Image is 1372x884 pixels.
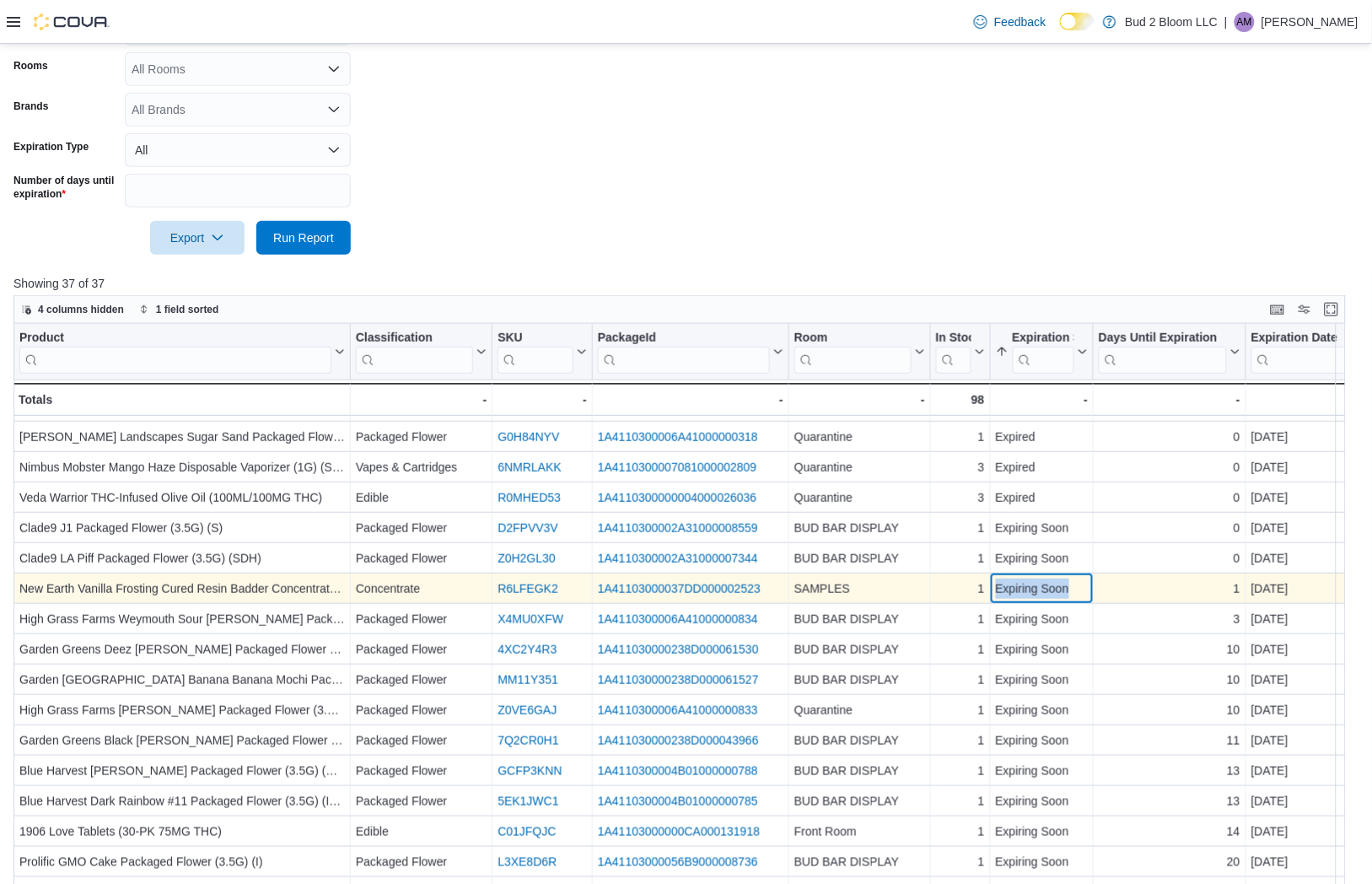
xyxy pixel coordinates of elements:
a: 5EK1JWC1 [498,795,558,809]
div: Garden [GEOGRAPHIC_DATA] Banana Banana Mochi Packaged Flower (3.5G) (IDH) [19,671,345,691]
div: Expiring Soon [996,640,1089,660]
div: [DATE] [1251,822,1367,843]
button: 4 columns hidden [14,299,131,320]
div: Totals [19,390,345,410]
button: All [125,133,351,167]
div: 0 [1099,488,1240,509]
div: 13 [1099,792,1240,812]
div: 20 [1099,853,1240,873]
a: 1A411030000238D000061527 [598,674,759,687]
a: MM11Y351 [498,674,558,687]
div: Package URL [598,331,770,374]
p: [PERSON_NAME] [1262,12,1359,32]
div: In Stock Qty [936,331,971,374]
div: - [996,390,1089,410]
a: 1A41103000037DD000002523 [598,583,761,596]
div: Expiring Soon [996,853,1089,873]
button: Enter fullscreen [1321,299,1342,320]
div: 1 [936,731,985,752]
button: Keyboard shortcuts [1267,299,1288,320]
div: 10 [1099,640,1240,660]
div: 1 [936,701,985,721]
div: BUD BAR DISPLAY [794,549,925,569]
div: Prolific GMO Cake Packaged Flower (3.5G) (I) [19,853,345,873]
div: Concentrate [356,579,487,600]
a: C01JFQJC [498,826,556,839]
div: 1 [936,792,985,812]
a: Z0H2GL30 [498,552,555,566]
div: Expired [996,428,1089,448]
button: Classification [356,331,487,374]
div: [DATE] [1251,519,1367,539]
div: 1 [936,549,985,569]
div: - [498,390,587,410]
div: Packaged Flower [356,701,487,721]
a: L3XE8D6R [498,856,557,870]
div: [DATE] [1251,762,1367,782]
div: Expiring Soon [996,731,1089,752]
button: Export [150,221,245,255]
div: Expiration Date [1251,331,1353,347]
div: 10 [1099,701,1240,721]
div: 10 [1099,671,1240,691]
button: In Stock Qty [936,331,985,374]
a: 1A411030000238D000043966 [598,735,759,748]
a: GCFP3KNN [498,765,562,779]
div: 0 [1099,519,1240,539]
a: 1A4110300006A41000000833 [598,704,758,718]
a: X4MU0XFW [498,613,563,627]
div: Product [19,331,331,374]
a: Z0VE6GAJ [498,704,557,718]
div: Front Room [794,822,925,843]
div: Packaged Flower [356,428,487,448]
div: [DATE] [1251,701,1367,721]
div: Edible [356,488,487,509]
div: Ariel Mizrahi [1235,12,1255,32]
div: Classification [356,331,473,347]
div: - [794,390,925,410]
div: Packaged Flower [356,640,487,660]
div: Edible [356,822,487,843]
div: 1 [936,671,985,691]
div: - [598,390,783,410]
div: Expiring Soon [996,519,1089,539]
label: Number of days until expiration [13,174,118,201]
div: Packaged Flower [356,610,487,630]
span: Export [160,221,234,255]
div: [DATE] [1251,549,1367,569]
span: Feedback [994,13,1046,30]
img: Cova [34,13,110,30]
div: [DATE] [1251,579,1367,600]
div: 0 [1099,549,1240,569]
div: Room [794,331,912,347]
div: [DATE] [1251,792,1367,812]
p: Bud 2 Bloom LLC [1125,12,1218,32]
div: Packaged Flower [356,519,487,539]
div: 1 [1099,579,1240,600]
div: SKU URL [498,331,573,374]
a: 1A411030000238D000061530 [598,644,759,657]
div: - [356,390,487,410]
div: 1 [936,519,985,539]
div: 1 [936,579,985,600]
div: Expiration Date [1251,331,1353,374]
div: Packaged Flower [356,853,487,873]
div: SKU [498,331,573,347]
a: 7Q2CR0H1 [498,735,558,748]
span: AM [1237,12,1252,32]
div: 3 [1099,610,1240,630]
a: 1A4110300002A31000008559 [598,522,758,536]
div: Classification [356,331,473,374]
div: Garden Greens Deez [PERSON_NAME] Packaged Flower (3.5G) (ILH) [19,640,345,660]
a: R0MHED53 [498,492,561,505]
div: Expiration State [1013,331,1075,374]
div: Expiring Soon [996,792,1089,812]
label: Expiration Type [13,140,89,154]
div: [DATE] [1251,671,1367,691]
div: Blue Harvest Dark Rainbow #11 Packaged Flower (3.5G) (IDH) [19,792,345,812]
div: 1906 Love Tablets (30-PK 75MG THC) [19,822,345,843]
div: Expiring Soon [996,822,1089,843]
a: D2FPVV3V [498,522,558,536]
div: Expiring Soon [996,549,1089,569]
div: Days Until Expiration [1099,331,1227,374]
